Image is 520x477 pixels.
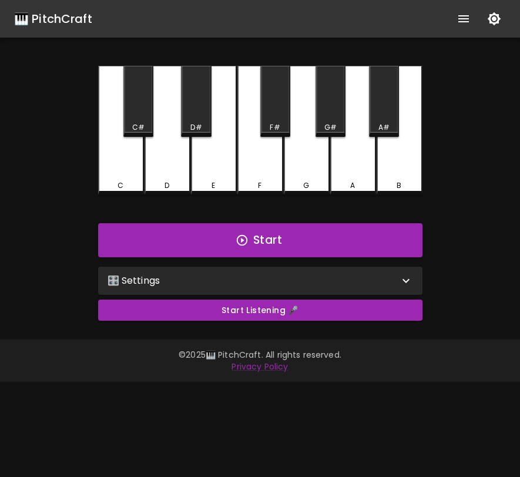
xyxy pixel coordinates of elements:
[212,180,215,191] div: E
[303,180,309,191] div: G
[350,180,355,191] div: A
[378,122,390,133] div: A#
[108,274,160,288] p: 🎛️ Settings
[232,361,288,372] a: Privacy Policy
[449,5,478,33] button: show more
[98,300,422,321] button: Start Listening 🎤
[270,122,280,133] div: F#
[118,180,123,191] div: C
[98,223,422,257] button: Start
[98,267,422,295] div: 🎛️ Settings
[14,349,506,361] p: © 2025 🎹 PitchCraft. All rights reserved.
[397,180,401,191] div: B
[324,122,337,133] div: G#
[132,122,145,133] div: C#
[190,122,202,133] div: D#
[165,180,169,191] div: D
[258,180,261,191] div: F
[14,9,92,28] a: 🎹 PitchCraft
